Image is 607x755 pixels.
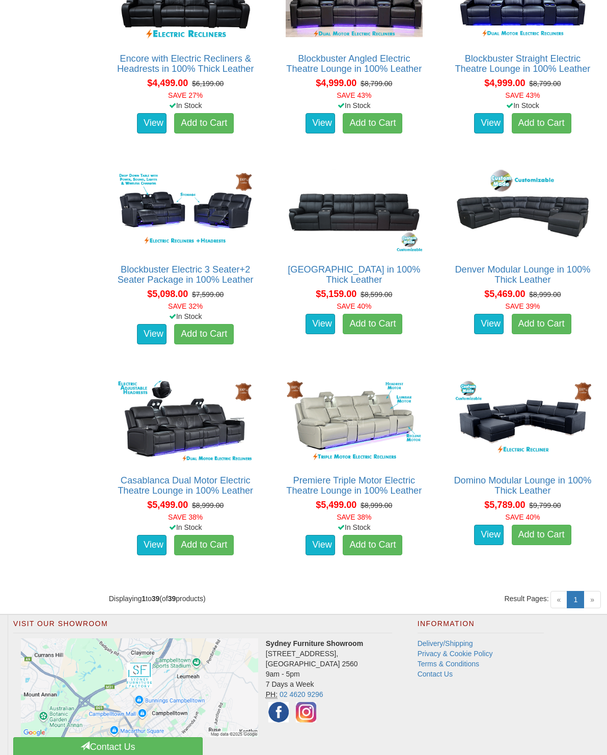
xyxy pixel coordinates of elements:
h2: Information [418,620,544,633]
span: $4,999.00 [316,78,356,88]
img: Instagram [293,699,319,725]
a: 1 [567,591,584,608]
a: [GEOGRAPHIC_DATA] in 100% Thick Leather [288,264,420,285]
span: $5,469.00 [484,289,525,299]
font: SAVE 38% [168,513,203,521]
a: Casablanca Dual Motor Electric Theatre Lounge in 100% Leather [118,475,253,496]
div: In Stock [107,100,264,111]
img: Blockbuster Electric 3 Seater+2 Seater Package in 100% Leather [115,167,257,254]
div: In Stock [275,522,433,532]
font: SAVE 40% [505,513,540,521]
span: $5,499.00 [147,500,188,510]
a: Denver Modular Lounge in 100% Thick Leather [455,264,590,285]
a: View [137,324,167,344]
img: Click to activate map [21,638,258,737]
a: View [306,314,335,334]
a: Blockbuster Electric 3 Seater+2 Seater Package in 100% Leather [118,264,254,285]
a: Add to Cart [174,535,234,555]
img: Denver Theatre Lounge in 100% Thick Leather [283,167,425,254]
span: $5,098.00 [147,289,188,299]
a: View [306,113,335,133]
a: Encore with Electric Recliners & Headrests in 100% Thick Leather [117,53,254,74]
img: Casablanca Dual Motor Electric Theatre Lounge in 100% Leather [115,378,257,465]
a: Blockbuster Angled Electric Theatre Lounge in 100% Leather [286,53,422,74]
a: Delivery/Shipping [418,639,473,648]
div: In Stock [107,311,264,321]
font: SAVE 38% [337,513,371,521]
img: Facebook [266,699,291,725]
del: $8,999.00 [192,501,224,509]
font: SAVE 27% [168,91,203,99]
h2: Visit Our Showroom [13,620,392,633]
a: Add to Cart [512,113,571,133]
a: 02 4620 9296 [280,690,323,698]
strong: 1 [142,595,146,603]
a: Add to Cart [343,535,402,555]
a: Premiere Triple Motor Electric Theatre Lounge in 100% Leather [286,475,422,496]
a: View [474,314,504,334]
font: SAVE 40% [337,302,371,310]
a: Add to Cart [174,113,234,133]
a: View [137,535,167,555]
a: Add to Cart [512,314,571,334]
div: In Stock [275,100,433,111]
a: Add to Cart [174,324,234,344]
del: $8,999.00 [361,501,392,509]
div: In Stock [107,522,264,532]
span: $4,499.00 [147,78,188,88]
del: $8,799.00 [361,79,392,88]
a: Add to Cart [343,314,402,334]
img: Premiere Triple Motor Electric Theatre Lounge in 100% Leather [283,378,425,465]
img: Denver Modular Lounge in 100% Thick Leather [452,167,594,254]
del: $7,599.00 [192,290,224,299]
a: Blockbuster Straight Electric Theatre Lounge in 100% Leather [455,53,590,74]
a: Contact Us [418,670,453,678]
del: $8,999.00 [529,290,561,299]
span: » [584,591,601,608]
a: View [474,113,504,133]
a: Add to Cart [343,113,402,133]
strong: 39 [152,595,160,603]
a: View [137,113,167,133]
strong: 39 [168,595,176,603]
font: SAVE 39% [505,302,540,310]
del: $8,799.00 [529,79,561,88]
del: $9,799.00 [529,501,561,509]
a: Domino Modular Lounge in 100% Thick Leather [454,475,591,496]
strong: Sydney Furniture Showroom [266,639,363,648]
div: In Stock [444,100,601,111]
a: View [306,535,335,555]
del: $6,199.00 [192,79,224,88]
img: Domino Modular Lounge in 100% Thick Leather [452,378,594,465]
font: SAVE 43% [505,91,540,99]
font: SAVE 43% [337,91,371,99]
span: $5,159.00 [316,289,356,299]
abbr: Phone [266,690,278,699]
del: $8,599.00 [361,290,392,299]
span: $4,999.00 [484,78,525,88]
a: View [474,525,504,545]
font: SAVE 32% [168,302,203,310]
a: Privacy & Cookie Policy [418,650,493,658]
span: $5,499.00 [316,500,356,510]
span: Result Pages: [504,594,548,604]
a: Add to Cart [512,525,571,545]
div: Displaying to (of products) [101,594,354,604]
a: Terms & Conditions [418,660,479,668]
span: $5,789.00 [484,500,525,510]
span: « [550,591,568,608]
